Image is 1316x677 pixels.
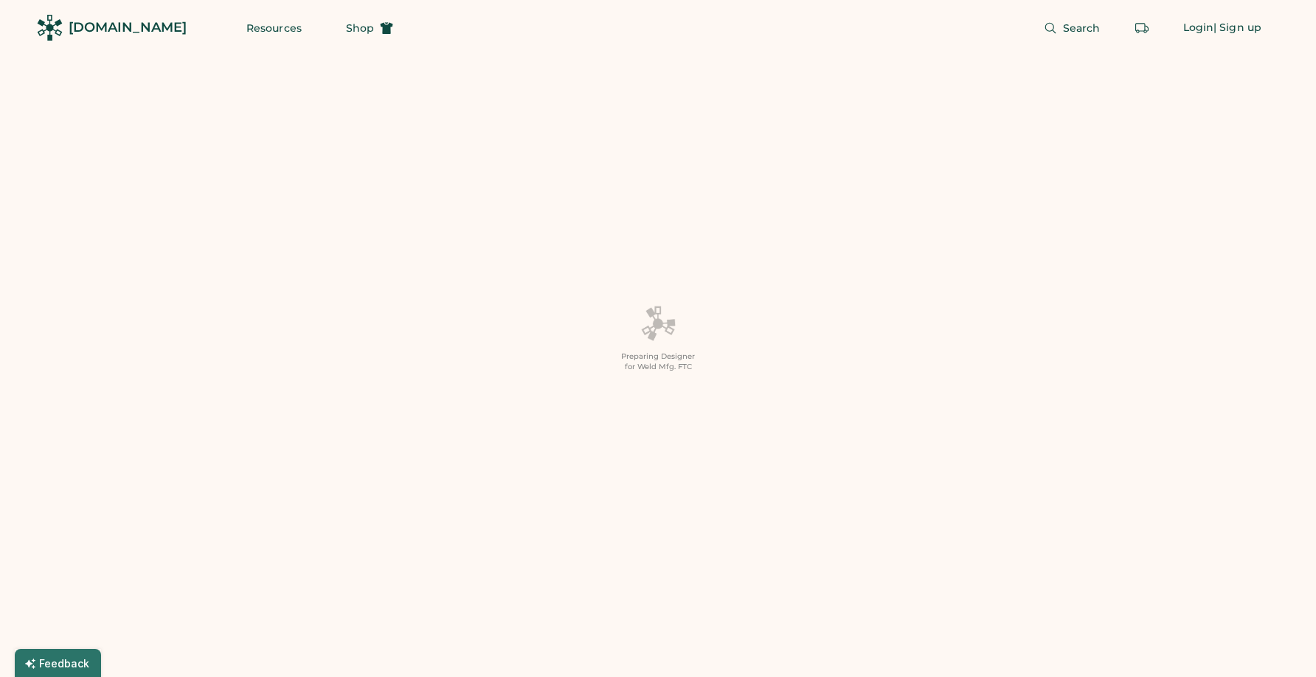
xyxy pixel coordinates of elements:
[346,23,374,33] span: Shop
[1063,23,1101,33] span: Search
[1213,21,1261,35] div: | Sign up
[328,13,411,43] button: Shop
[1246,611,1309,674] iframe: Front Chat
[1026,13,1118,43] button: Search
[640,305,676,342] img: Platens-Black-Loader-Spin-rich%20black.webp
[37,15,63,41] img: Rendered Logo - Screens
[1127,13,1157,43] button: Retrieve an order
[229,13,319,43] button: Resources
[69,18,187,37] div: [DOMAIN_NAME]
[1183,21,1214,35] div: Login
[621,351,695,372] div: Preparing Designer for Weld Mfg. FTC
